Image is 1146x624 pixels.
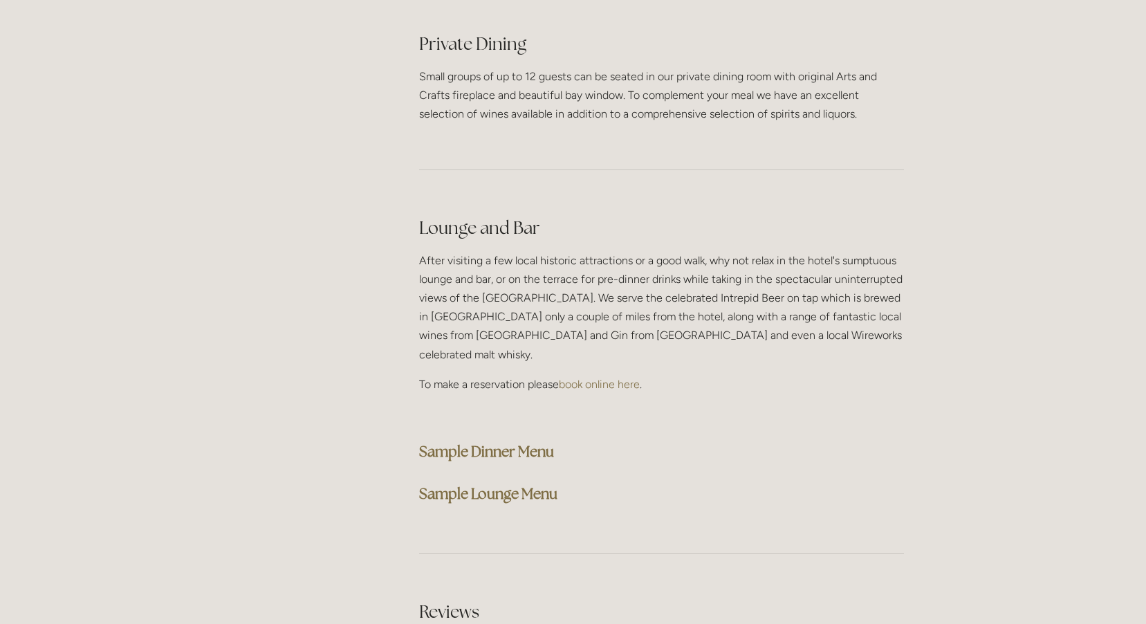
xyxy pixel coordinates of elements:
h2: Reviews [419,600,904,624]
p: Small groups of up to 12 guests can be seated in our private dining room with original Arts and C... [419,67,904,124]
p: To make a reservation please . [419,375,904,394]
a: Sample Dinner Menu [419,442,554,461]
h2: Private Dining [419,32,904,56]
a: Sample Lounge Menu [419,484,557,503]
h2: Lounge and Bar [419,216,904,240]
p: After visiting a few local historic attractions or a good walk, why not relax in the hotel's sump... [419,251,904,364]
a: book online here [559,378,640,391]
